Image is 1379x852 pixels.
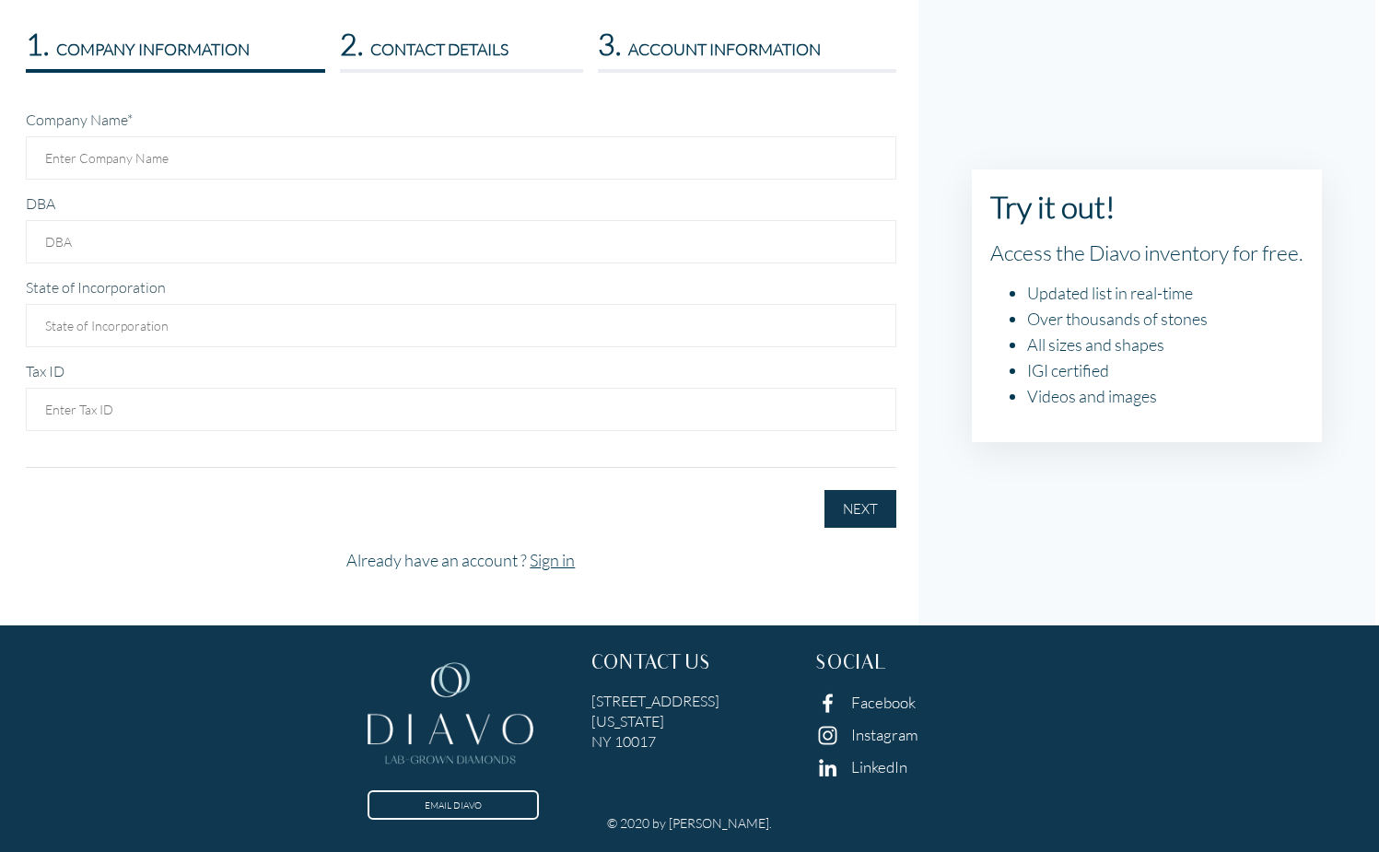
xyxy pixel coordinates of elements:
h3: ACCOUNT INFORMATION [598,26,896,62]
a: LinkedIn [851,757,907,776]
button: NEXT [824,490,896,528]
a: Facebook [851,693,916,712]
h3: CONTACT US [591,654,788,676]
li: Over thousands of stones [1027,306,1303,332]
input: Enter Tax ID [26,388,896,431]
span: 1. [26,26,49,62]
img: linkedin [815,755,840,780]
input: DBA [26,220,896,263]
h2: Access the Diavo inventory for free. [990,239,1303,265]
input: Enter Company Name [26,136,896,180]
label: State of Incorporation [26,278,166,296]
img: footer-logo [368,654,533,778]
iframe: Drift Widget Chat Controller [1287,760,1357,830]
a: EMAIL DIAVO [368,790,539,820]
img: instagram [815,723,840,748]
iframe: Drift Widget Chat Window [999,568,1368,771]
span: 3. [598,26,621,62]
h4: Already have an account ? [26,550,896,570]
img: facebook [815,691,840,716]
li: Videos and images [1027,383,1303,409]
li: Updated list in real-time [1027,280,1303,306]
h3: SOCIAL [815,654,1011,676]
h3: COMPANY INFORMATION [26,26,325,62]
span: 2. [340,26,363,62]
h5: [STREET_ADDRESS] [US_STATE] NY 10017 [591,691,788,752]
li: All sizes and shapes [1027,332,1303,357]
h1: Try it out! [990,188,1303,225]
li: IGI certified [1027,357,1303,383]
label: Company Name* [26,111,133,128]
h3: CONTACT DETAILS [340,26,584,62]
label: Tax ID [26,362,64,379]
input: State of Incorporation [26,304,896,347]
label: DBA [26,194,55,212]
a: Instagram [851,725,918,744]
a: Sign in [530,550,575,570]
h6: © 2020 by [PERSON_NAME]. [607,815,772,831]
